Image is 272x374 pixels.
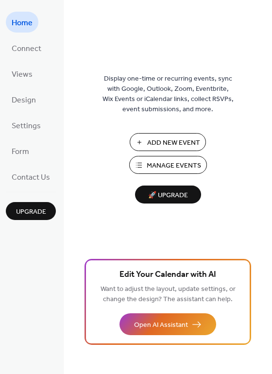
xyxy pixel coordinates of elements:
[119,313,216,335] button: Open AI Assistant
[6,115,47,136] a: Settings
[6,140,35,161] a: Form
[6,89,42,110] a: Design
[12,119,41,134] span: Settings
[119,268,216,282] span: Edit Your Calendar with AI
[6,166,56,187] a: Contact Us
[129,156,207,174] button: Manage Events
[12,16,33,31] span: Home
[130,133,206,151] button: Add New Event
[12,41,41,56] span: Connect
[135,186,201,204] button: 🚀 Upgrade
[147,161,201,171] span: Manage Events
[6,63,38,84] a: Views
[101,283,236,306] span: Want to adjust the layout, update settings, or change the design? The assistant can help.
[12,144,29,159] span: Form
[12,170,50,185] span: Contact Us
[6,37,47,58] a: Connect
[6,202,56,220] button: Upgrade
[12,93,36,108] span: Design
[6,12,38,33] a: Home
[141,189,195,202] span: 🚀 Upgrade
[102,74,234,115] span: Display one-time or recurring events, sync with Google, Outlook, Zoom, Eventbrite, Wix Events or ...
[12,67,33,82] span: Views
[134,320,188,330] span: Open AI Assistant
[147,138,200,148] span: Add New Event
[16,207,46,217] span: Upgrade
